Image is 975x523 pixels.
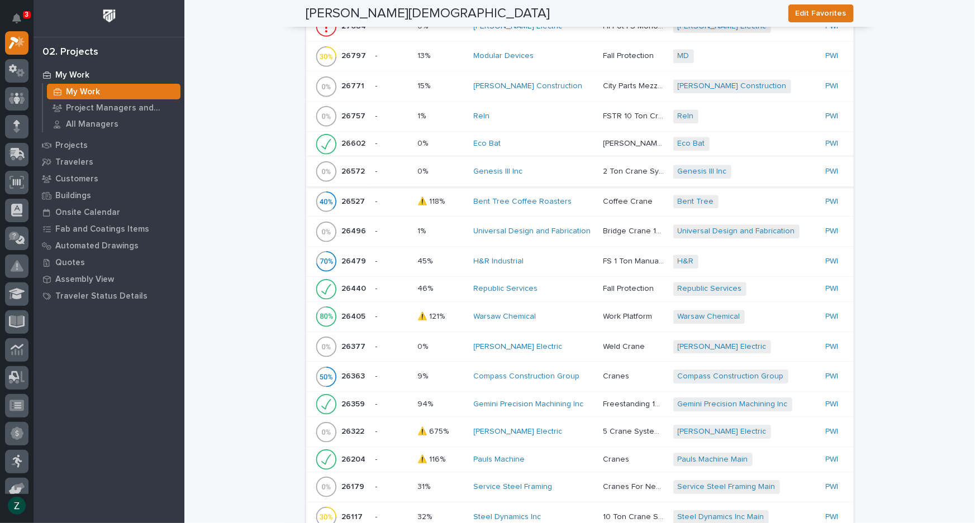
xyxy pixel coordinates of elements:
[474,197,572,207] a: Bent Tree Coffee Roasters
[375,312,409,322] p: -
[826,51,839,61] a: PWI
[603,195,655,207] p: Coffee Crane
[474,400,584,409] a: Gemini Precision Machining Inc
[375,112,409,121] p: -
[55,157,93,167] p: Travelers
[474,139,501,148] a: Eco Bat
[418,310,448,322] p: ⚠️ 121%
[342,49,369,61] p: 26797
[342,195,368,207] p: 26527
[5,7,28,30] button: Notifications
[34,220,184,237] a: Fab and Coatings Items
[418,165,431,176] p: 0%
[34,254,184,271] a: Quotes
[306,6,550,22] h2: [PERSON_NAME][DEMOGRAPHIC_DATA]
[43,100,184,116] a: Project Managers and Engineers
[34,237,184,254] a: Automated Drawings
[418,49,433,61] p: 13%
[418,370,431,381] p: 9%
[42,46,98,59] div: 02. Projects
[34,66,184,83] a: My Work
[5,494,28,517] button: users-avatar
[342,340,368,352] p: 26377
[474,227,591,236] a: Universal Design and Fabrication
[678,197,714,207] a: Bent Tree
[826,372,839,381] a: PWI
[375,197,409,207] p: -
[603,453,632,464] p: Cranes
[474,112,490,121] a: Reln
[375,139,409,148] p: -
[603,137,667,148] p: [PERSON_NAME] Hoist
[678,112,694,121] a: Reln
[418,137,431,148] p: 0%
[418,79,433,91] p: 15%
[796,7,846,20] span: Edit Favorites
[474,312,536,322] a: Warsaw Chemical
[678,372,784,381] a: Compass Construction Group
[603,224,667,236] p: Bridge Crane 10 Ton
[34,170,184,187] a: Customers
[678,167,727,176] a: Genesis III Inc
[826,482,839,492] a: PWI
[342,397,368,409] p: 26359
[43,116,184,132] a: All Managers
[342,79,367,91] p: 26771
[418,109,429,121] p: 1%
[678,312,740,322] a: Warsaw Chemical
[474,482,553,492] a: Service Steel Framing
[66,119,118,129] p: All Managers
[678,455,748,464] a: Pauls Machine Main
[678,51,689,61] a: MD
[34,187,184,204] a: Buildings
[375,284,409,294] p: -
[342,425,367,436] p: 26322
[375,482,409,492] p: -
[418,510,435,522] p: 32%
[603,255,667,266] p: FS 1 Ton Manual Crane System
[342,224,369,236] p: 26496
[474,167,523,176] a: Genesis III Inc
[66,103,176,113] p: Project Managers and Engineers
[375,227,409,236] p: -
[474,427,563,436] a: [PERSON_NAME] Electric
[34,204,184,220] a: Onsite Calendar
[43,84,184,99] a: My Work
[603,310,655,322] p: Work Platform
[342,480,367,492] p: 26179
[418,282,436,294] p: 46%
[55,275,114,285] p: Assembly View
[603,49,657,61] p: Fall Protection
[826,312,839,322] a: PWI
[375,512,409,522] p: -
[342,282,369,294] p: 26440
[99,6,120,26] img: Workspace Logo
[678,427,767,436] a: [PERSON_NAME] Electric
[678,81,787,91] a: [PERSON_NAME] Construction
[474,372,580,381] a: Compass Construction Group
[375,257,409,266] p: -
[678,227,795,236] a: Universal Design and Fabrication
[826,257,839,266] a: PWI
[55,191,91,201] p: Buildings
[826,112,839,121] a: PWI
[375,81,409,91] p: -
[826,342,839,352] a: PWI
[55,208,120,218] p: Onsite Calendar
[603,109,667,121] p: FSTR 10 Ton Crane System
[788,4,854,22] button: Edit Favorites
[55,241,139,251] p: Automated Drawings
[55,258,85,268] p: Quotes
[342,165,368,176] p: 26572
[375,167,409,176] p: -
[342,255,369,266] p: 26479
[603,510,667,522] p: 10 Ton Crane System
[678,482,776,492] a: Service Steel Framing Main
[826,227,839,236] a: PWI
[603,425,667,436] p: 5 Crane Systems
[418,224,429,236] p: 1%
[55,70,89,80] p: My Work
[678,257,694,266] a: H&R
[34,271,184,287] a: Assembly View
[375,372,409,381] p: -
